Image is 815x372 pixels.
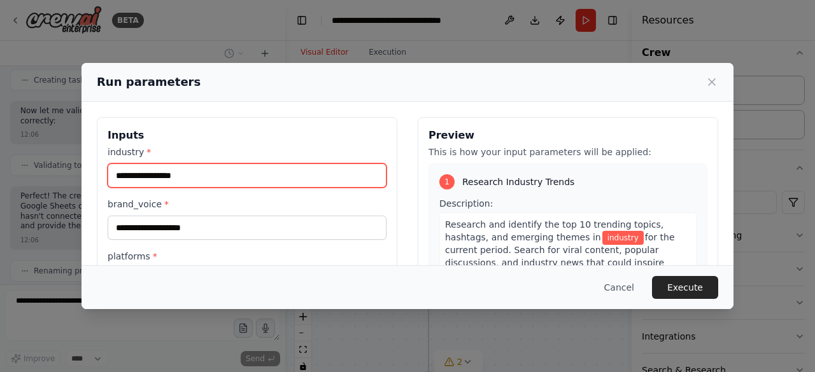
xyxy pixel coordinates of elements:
[108,128,386,143] h3: Inputs
[462,176,574,188] span: Research Industry Trends
[108,146,386,158] label: industry
[429,146,707,158] p: This is how your input parameters will be applied:
[445,232,675,293] span: for the current period. Search for viral content, popular discussions, and industry news that cou...
[108,250,386,263] label: platforms
[429,128,707,143] h3: Preview
[439,198,493,209] span: Description:
[97,73,201,91] h2: Run parameters
[445,219,663,242] span: Research and identify the top 10 trending topics, hashtags, and emerging themes in
[439,174,455,189] div: 1
[594,276,644,299] button: Cancel
[652,276,718,299] button: Execute
[108,198,386,210] label: brand_voice
[602,231,644,245] span: Variable: industry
